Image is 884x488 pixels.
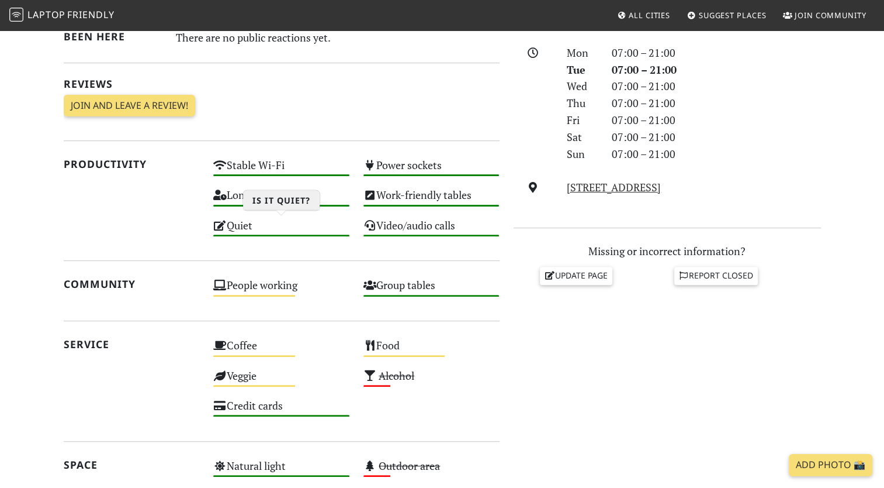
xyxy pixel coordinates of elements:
[560,78,604,95] div: Wed
[560,44,604,61] div: Mon
[605,78,828,95] div: 07:00 – 21:00
[356,185,507,215] div: Work-friendly tables
[356,216,507,246] div: Video/audio calls
[9,8,23,22] img: LaptopFriendly
[206,456,356,486] div: Natural light
[356,336,507,366] div: Food
[560,95,604,112] div: Thu
[64,95,195,117] a: Join and leave a review!
[206,185,356,215] div: Long stays
[514,243,821,260] p: Missing or incorrect information?
[540,267,612,284] a: Update page
[206,336,356,366] div: Coffee
[64,30,162,43] h2: Been here
[356,276,507,305] div: Group tables
[64,158,200,170] h2: Productivity
[206,216,356,246] div: Quiet
[612,5,675,26] a: All Cities
[206,396,356,426] div: Credit cards
[206,366,356,396] div: Veggie
[605,129,828,146] div: 07:00 – 21:00
[682,5,771,26] a: Suggest Places
[64,459,200,471] h2: Space
[795,10,866,20] span: Join Community
[778,5,871,26] a: Join Community
[379,459,440,473] s: Outdoor area
[64,78,500,90] h2: Reviews
[206,276,356,305] div: People working
[605,95,828,112] div: 07:00 – 21:00
[176,28,500,47] div: There are no public reactions yet.
[27,8,65,21] span: Laptop
[605,146,828,163] div: 07:00 – 21:00
[560,129,604,146] div: Sat
[356,156,507,185] div: Power sockets
[206,156,356,185] div: Stable Wi-Fi
[64,278,200,290] h2: Community
[605,112,828,129] div: 07:00 – 21:00
[699,10,767,20] span: Suggest Places
[629,10,670,20] span: All Cities
[567,180,661,194] a: [STREET_ADDRESS]
[379,369,414,383] s: Alcohol
[9,5,115,26] a: LaptopFriendly LaptopFriendly
[605,44,828,61] div: 07:00 – 21:00
[243,190,320,210] h3: Is it quiet?
[560,146,604,163] div: Sun
[64,338,200,350] h2: Service
[560,61,604,78] div: Tue
[605,61,828,78] div: 07:00 – 21:00
[560,112,604,129] div: Fri
[674,267,758,284] a: Report closed
[67,8,114,21] span: Friendly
